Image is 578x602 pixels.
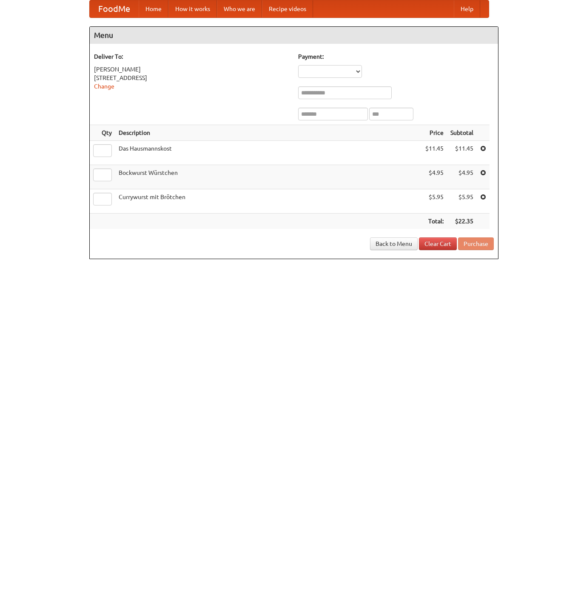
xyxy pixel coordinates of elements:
[422,189,447,214] td: $5.95
[94,83,114,90] a: Change
[447,214,477,229] th: $22.35
[447,141,477,165] td: $11.45
[115,165,422,189] td: Bockwurst Würstchen
[447,189,477,214] td: $5.95
[298,52,494,61] h5: Payment:
[422,214,447,229] th: Total:
[90,125,115,141] th: Qty
[168,0,217,17] a: How it works
[262,0,313,17] a: Recipe videos
[454,0,480,17] a: Help
[422,125,447,141] th: Price
[94,52,290,61] h5: Deliver To:
[115,189,422,214] td: Currywurst mit Brötchen
[90,27,498,44] h4: Menu
[217,0,262,17] a: Who we are
[115,141,422,165] td: Das Hausmannskost
[94,74,290,82] div: [STREET_ADDRESS]
[422,141,447,165] td: $11.45
[447,125,477,141] th: Subtotal
[447,165,477,189] td: $4.95
[422,165,447,189] td: $4.95
[94,65,290,74] div: [PERSON_NAME]
[419,237,457,250] a: Clear Cart
[139,0,168,17] a: Home
[90,0,139,17] a: FoodMe
[458,237,494,250] button: Purchase
[370,237,418,250] a: Back to Menu
[115,125,422,141] th: Description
